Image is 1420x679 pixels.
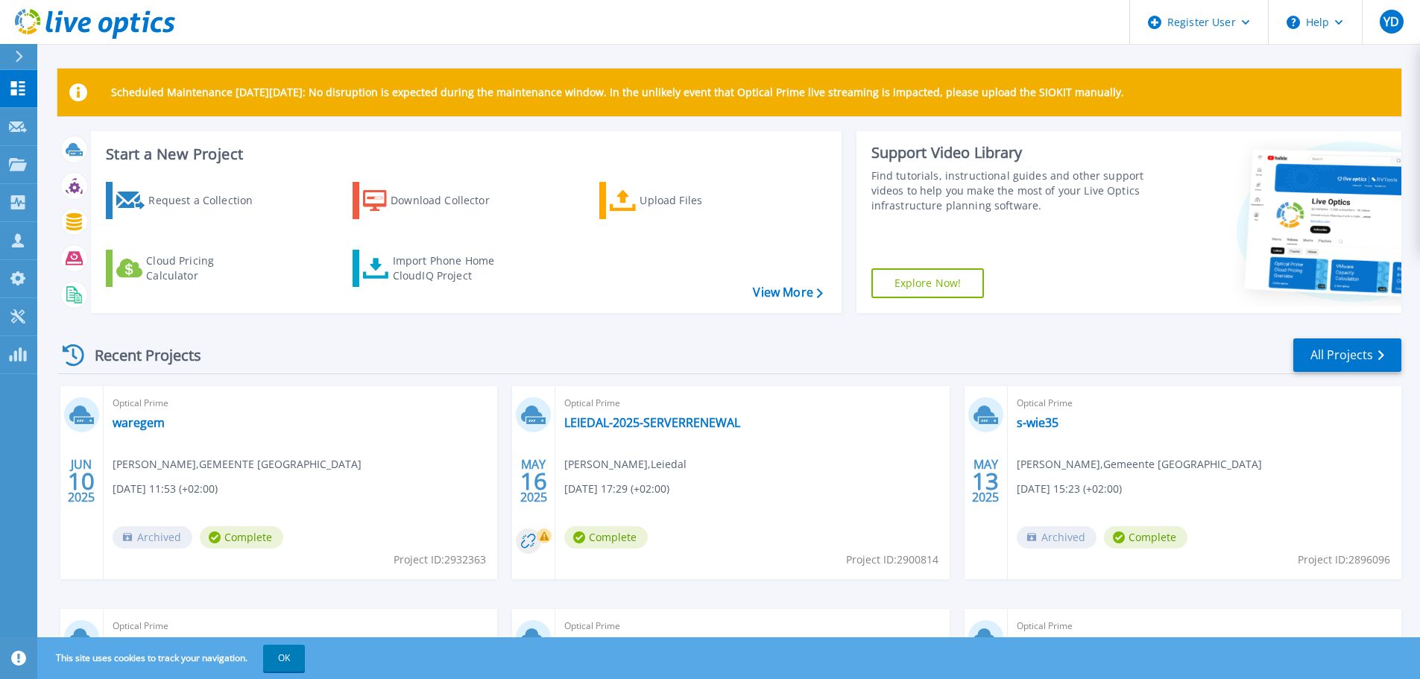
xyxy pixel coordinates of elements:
[393,253,509,283] div: Import Phone Home CloudIQ Project
[111,86,1124,98] p: Scheduled Maintenance [DATE][DATE]: No disruption is expected during the maintenance window. In t...
[57,337,221,373] div: Recent Projects
[871,268,985,298] a: Explore Now!
[1298,552,1390,568] span: Project ID: 2896096
[394,552,486,568] span: Project ID: 2932363
[564,526,648,549] span: Complete
[1017,456,1262,473] span: [PERSON_NAME] , Gemeente [GEOGRAPHIC_DATA]
[871,143,1149,162] div: Support Video Library
[1017,415,1058,430] a: s-wie35
[113,481,218,497] span: [DATE] 11:53 (+02:00)
[113,618,488,634] span: Optical Prime
[564,415,740,430] a: LEIEDAL-2025-SERVERRENEWAL
[67,454,95,508] div: JUN 2025
[640,186,759,215] div: Upload Files
[113,526,192,549] span: Archived
[106,182,272,219] a: Request a Collection
[564,456,687,473] span: [PERSON_NAME] , Leiedal
[520,475,547,487] span: 16
[1017,395,1392,411] span: Optical Prime
[146,253,265,283] div: Cloud Pricing Calculator
[113,415,165,430] a: waregem
[564,481,669,497] span: [DATE] 17:29 (+02:00)
[106,146,822,162] h3: Start a New Project
[1383,16,1399,28] span: YD
[599,182,766,219] a: Upload Files
[353,182,519,219] a: Download Collector
[391,186,510,215] div: Download Collector
[564,395,940,411] span: Optical Prime
[846,552,938,568] span: Project ID: 2900814
[1293,338,1401,372] a: All Projects
[1104,526,1187,549] span: Complete
[1017,526,1096,549] span: Archived
[871,168,1149,213] div: Find tutorials, instructional guides and other support videos to help you make the most of your L...
[106,250,272,287] a: Cloud Pricing Calculator
[68,475,95,487] span: 10
[1017,481,1122,497] span: [DATE] 15:23 (+02:00)
[972,475,999,487] span: 13
[1017,618,1392,634] span: Optical Prime
[263,645,305,672] button: OK
[113,395,488,411] span: Optical Prime
[520,454,548,508] div: MAY 2025
[753,285,822,300] a: View More
[148,186,268,215] div: Request a Collection
[41,645,305,672] span: This site uses cookies to track your navigation.
[971,454,1000,508] div: MAY 2025
[564,618,940,634] span: Optical Prime
[113,456,362,473] span: [PERSON_NAME] , GEMEENTE [GEOGRAPHIC_DATA]
[200,526,283,549] span: Complete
